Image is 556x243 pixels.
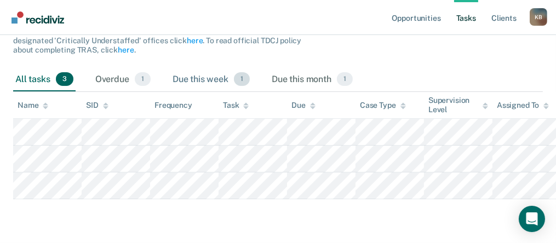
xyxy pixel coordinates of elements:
[519,206,545,232] div: Open Intercom Messenger
[13,9,302,54] span: The clients listed below have upcoming requirements due this month that have not yet been complet...
[337,72,353,86] span: 1
[56,72,73,86] span: 3
[154,101,192,110] div: Frequency
[360,101,406,110] div: Case Type
[170,68,252,92] div: Due this week1
[18,101,48,110] div: Name
[270,68,355,92] div: Due this month1
[291,101,316,110] div: Due
[135,72,151,86] span: 1
[428,96,488,114] div: Supervision Level
[13,68,76,92] div: All tasks3
[118,45,134,54] a: here
[223,101,249,110] div: Task
[530,8,547,26] button: Profile dropdown button
[93,68,153,92] div: Overdue1
[234,72,250,86] span: 1
[187,36,203,45] a: here
[530,8,547,26] div: K B
[12,11,64,24] img: Recidiviz
[86,101,108,110] div: SID
[497,101,549,110] div: Assigned To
